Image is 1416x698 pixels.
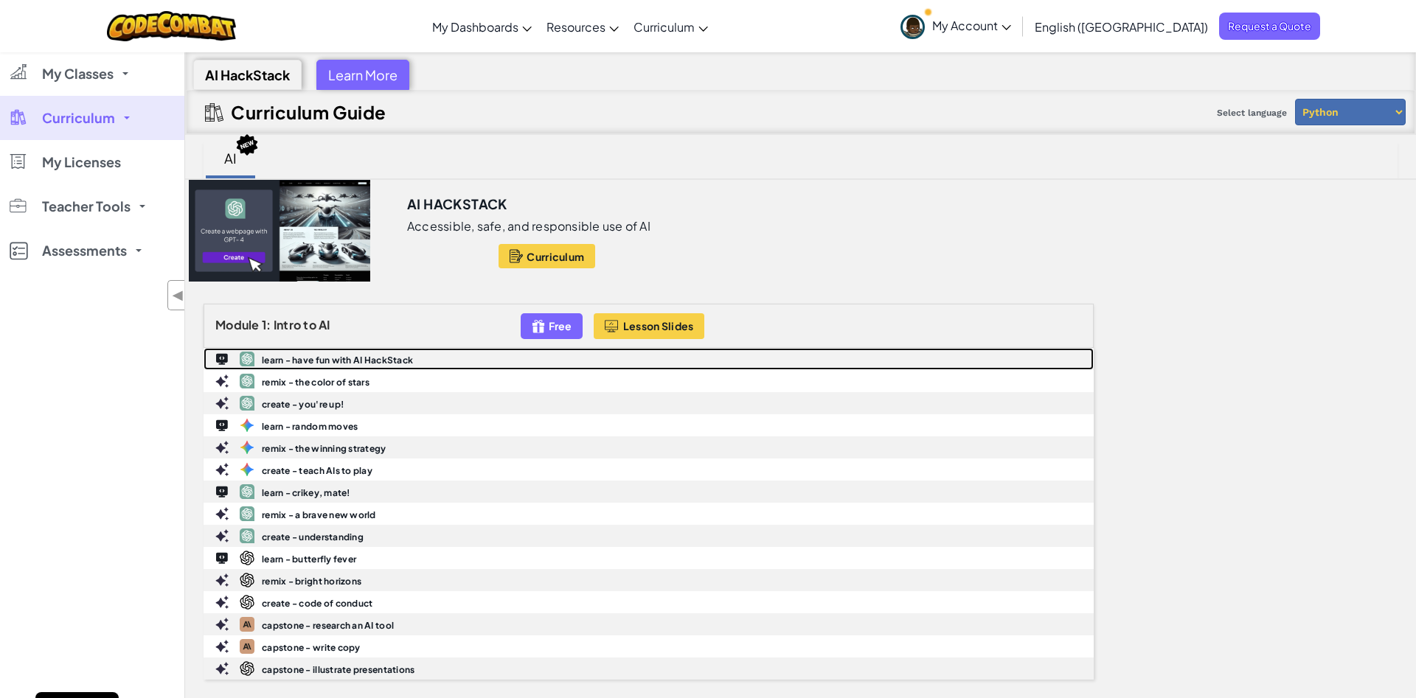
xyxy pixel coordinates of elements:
img: gpt-4o-2024-11-20 [240,396,254,411]
img: IconCreate.svg [215,529,229,542]
span: Resources [546,19,605,35]
img: dall-e-3 [240,661,254,676]
img: gpt-4o-2024-11-20 [240,352,254,366]
a: English ([GEOGRAPHIC_DATA]) [1027,7,1215,46]
img: IconCreate.svg [215,463,229,476]
a: Resources [539,7,626,46]
a: create - understanding [204,525,1094,547]
span: Curriculum [527,251,584,262]
span: My Account [932,18,1011,33]
a: create - you're up! [204,392,1094,414]
span: English ([GEOGRAPHIC_DATA]) [1035,19,1208,35]
b: remix - a brave new world [262,509,376,520]
a: capstone - write copy [204,635,1094,657]
span: Module [215,317,260,332]
img: dall-e-3 [240,551,254,565]
img: IconCreate.svg [215,662,229,675]
b: capstone - illustrate presentations [262,664,414,675]
img: IconCreate.svg [215,596,229,609]
b: remix - the winning strategy [262,443,386,454]
a: learn - have fun with AI HackStack [204,348,1094,370]
a: My Dashboards [425,7,539,46]
a: capstone - research an AI tool [204,613,1094,635]
b: create - understanding [262,531,364,542]
b: create - code of conduct [262,598,372,609]
img: IconFreeLevelv2.svg [532,318,545,335]
a: capstone - illustrate presentations [204,657,1094,680]
div: AI [209,141,251,175]
a: My Account [893,3,1018,49]
h3: AI HackStack [407,193,507,215]
img: IconNew.svg [235,133,259,156]
img: gpt-4.1-2025-04-14 [240,484,254,499]
span: Curriculum [42,111,115,125]
img: gpt-4o-2024-11-20 [240,528,254,543]
b: remix - the color of stars [262,377,369,388]
a: learn - butterfly fever [204,547,1094,569]
img: IconCreate.svg [215,441,229,454]
span: ◀ [172,285,184,306]
button: Lesson Slides [594,313,705,339]
div: AI HackStack [193,60,302,90]
a: learn - random moves [204,414,1094,436]
span: Lesson Slides [623,320,694,332]
b: learn - random moves [262,421,358,432]
b: capstone - research an AI tool [262,620,394,631]
b: learn - butterfly fever [262,554,356,565]
img: avatar [900,15,925,39]
h2: Curriculum Guide [231,102,386,122]
img: gemini-2.5-flash [240,418,254,433]
img: IconCreate.svg [215,573,229,587]
b: remix - bright horizons [262,576,361,587]
b: learn - have fun with AI HackStack [262,355,413,366]
p: Accessible, safe, and responsible use of AI [407,219,650,234]
img: IconLearn.svg [216,353,228,364]
b: create - teach AIs to play [262,465,372,476]
img: claude-sonnet-4-20250514 [240,617,254,632]
a: remix - bright horizons [204,569,1094,591]
img: gpt-4.1-2025-04-14 [240,506,254,521]
img: claude-sonnet-4-20250514 [240,639,254,654]
a: remix - the winning strategy [204,436,1094,458]
span: My Classes [42,67,114,80]
img: dall-e-3 [240,573,254,587]
img: IconCreate.svg [215,618,229,631]
img: gemini-2.5-flash [240,462,254,477]
span: 1: Intro to AI [262,317,330,332]
img: CodeCombat logo [107,11,236,41]
img: gpt-4.1-2025-04-14 [240,374,254,388]
img: IconLearn.svg [216,486,228,497]
button: Curriculum [499,244,595,268]
span: Teacher Tools [42,200,131,213]
a: create - code of conduct [204,591,1094,613]
span: My Licenses [42,156,121,169]
b: learn - crikey, mate! [262,487,350,498]
span: Select language [1211,102,1293,124]
img: gemini-2.5-flash [240,440,254,455]
a: create - teach AIs to play [204,458,1094,481]
img: IconCreate.svg [215,374,229,388]
img: dall-e-3 [240,595,254,610]
div: Learn More [316,60,409,90]
img: IconLearn.svg [216,419,228,430]
img: IconCreate.svg [215,640,229,653]
span: My Dashboards [432,19,518,35]
img: IconLearn.svg [216,552,228,563]
a: Request a Quote [1219,13,1320,40]
span: Free [549,320,572,332]
span: Assessments [42,244,127,257]
img: IconCreate.svg [215,507,229,520]
span: Curriculum [634,19,695,35]
img: IconCreate.svg [215,397,229,410]
a: Curriculum [626,7,715,46]
a: learn - crikey, mate! [204,481,1094,503]
a: remix - a brave new world [204,503,1094,525]
img: IconCurriculumGuide.svg [205,103,223,122]
b: capstone - write copy [262,642,361,653]
a: remix - the color of stars [204,370,1094,392]
b: create - you're up! [262,399,344,410]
